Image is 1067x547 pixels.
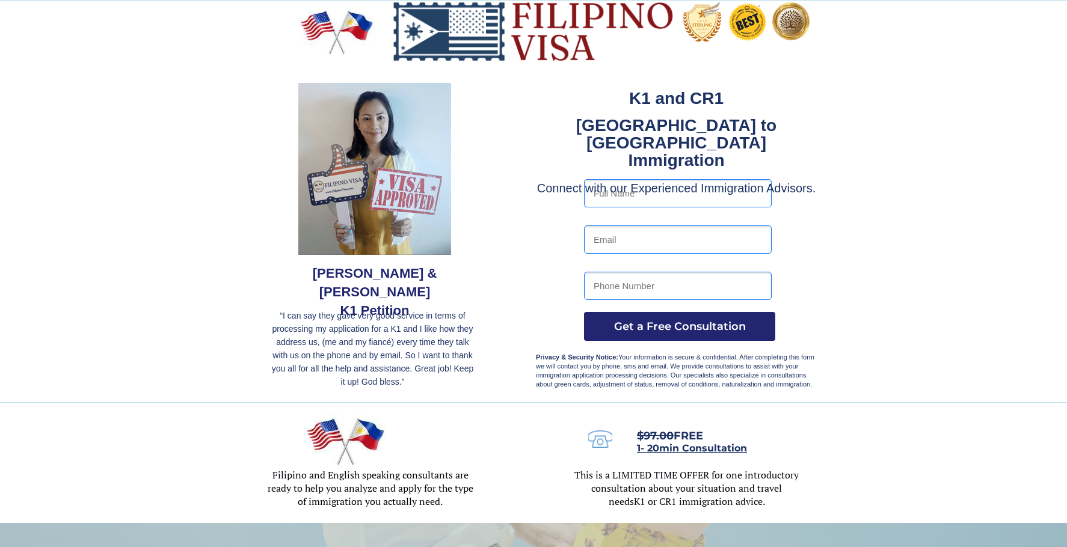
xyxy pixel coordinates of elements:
input: Phone Number [584,272,772,300]
span: Your information is secure & confidential. After completing this form we will contact you by phon... [536,353,814,388]
button: Get a Free Consultation [584,312,775,341]
strong: [GEOGRAPHIC_DATA] to [GEOGRAPHIC_DATA] Immigration [576,116,776,170]
strong: Privacy & Security Notice: [536,353,618,361]
a: 1- 20min Consultation [637,444,747,453]
span: [PERSON_NAME] & [PERSON_NAME] K1 Petition [313,266,437,318]
span: K1 or CR1 immigration advice. [634,495,765,508]
input: Full Name [584,179,772,207]
span: This is a LIMITED TIME OFFER for one introductory consultation about your situation and travel needs [574,468,799,508]
input: Email [584,225,772,254]
span: Get a Free Consultation [584,320,775,333]
s: $97.00 [637,429,674,442]
span: Connect with our Experienced Immigration Advisors. [537,182,816,195]
span: FREE [637,429,703,442]
span: Filipino and English speaking consultants are ready to help you analyze and apply for the type of... [268,468,473,508]
span: 1- 20min Consultation [637,442,747,454]
p: “I can say they gave very good service in terms of processing my application for a K1 and I like ... [269,309,476,388]
strong: K1 and CR1 [629,89,724,108]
